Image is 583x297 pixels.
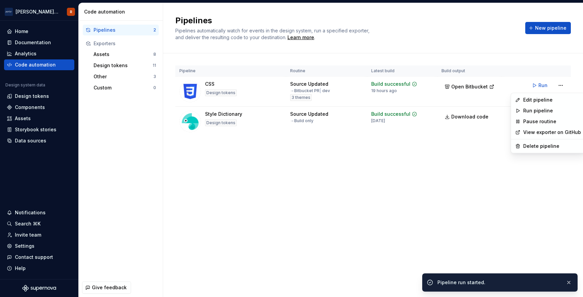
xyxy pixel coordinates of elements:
[523,129,581,136] a: View exporter on GitHub
[523,97,581,103] div: Edit pipeline
[523,143,581,150] div: Delete pipeline
[523,107,581,114] div: Run pipeline
[437,279,560,286] div: Pipeline run started.
[523,118,581,125] div: Pause routine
